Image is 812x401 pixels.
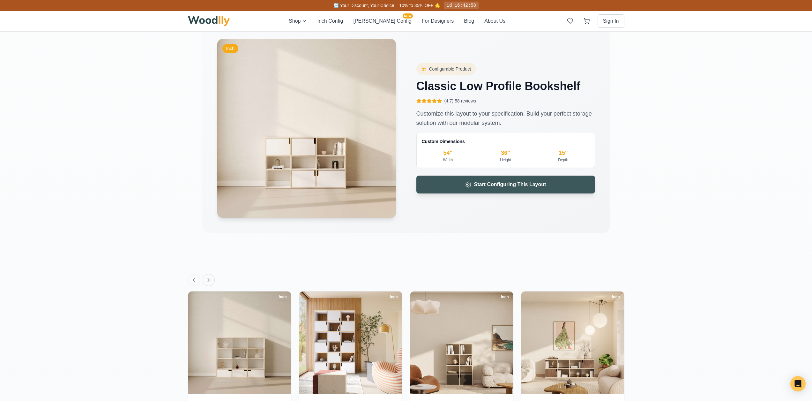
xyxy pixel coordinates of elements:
[707,9,786,18] h1: Click to rename
[416,109,595,128] p: Customize this layout to your specification. Build your perfect storage solution with our modular...
[444,98,476,104] span: (4.7) 58 reviews
[353,17,411,25] button: [PERSON_NAME] ConfigNEW
[103,10,141,16] button: Pick Your Discount
[416,176,595,193] button: Start Configuring This Layout
[707,103,720,110] span: Width
[771,36,786,42] span: Modern
[410,291,513,394] img: Custom Bookshelf
[498,293,512,300] div: Inch
[188,291,291,394] img: Bookshelf with Storage
[707,74,743,81] span: Vertical Position
[13,218,26,231] button: View Gallery
[79,8,101,18] button: 20% off
[708,189,719,200] button: NEW
[13,218,25,231] img: Gallery
[707,210,802,217] h4: Back Panel
[289,17,307,25] button: Shop
[422,157,474,163] div: Width
[188,16,230,26] img: Woodlly
[387,293,401,300] div: Inch
[479,148,532,157] div: 36 "
[707,252,802,266] button: Add to Wishlist
[787,74,802,81] span: Center
[444,2,478,9] div: 1d 16:42:58
[785,221,798,227] input: Color Off
[707,128,722,134] span: Height
[735,189,746,200] button: White
[708,186,719,190] span: NEW
[484,17,505,25] button: About Us
[748,189,759,200] button: Yellow
[761,189,773,200] button: Green
[775,189,786,200] button: Red
[755,221,782,227] span: Color Off
[781,128,792,134] span: 48 "
[464,17,474,25] button: Blog
[474,181,546,188] span: Start Configuring This Layout
[333,3,440,8] span: 🔄 Your Discount, Your Choice – 10% to 35% OFF 🌟
[609,293,623,300] div: Inch
[203,274,215,286] button: Next products
[707,53,753,65] button: Style 1
[222,44,238,53] div: Inch
[794,84,802,89] span: +5"
[217,39,396,218] img: Classic Low Profile Bookshelf
[724,36,737,42] span: Classic
[537,148,590,157] div: 15 "
[188,274,200,286] button: Previous products
[537,157,590,163] div: Depth
[721,189,732,200] button: Black
[756,53,802,65] button: Style 2
[13,250,26,263] button: Show Dimensions
[422,148,474,157] div: 54 "
[479,157,532,163] div: Height
[422,17,454,25] button: For Designers
[299,291,402,394] img: Checkered Pattern Bookshelf
[781,103,792,110] span: 54 "
[707,221,735,227] span: Off
[276,293,290,300] div: Inch
[598,14,624,28] button: Sign In
[738,221,751,227] input: Off
[422,138,465,145] span: Custom Dimensions
[521,291,624,394] img: Custom Low-Profile Bookshelf
[13,234,26,247] button: Open All Doors and Drawers
[403,13,413,19] span: NEW
[707,235,802,249] button: Add to Cart
[790,376,806,391] div: Open Intercom Messenger
[18,8,28,18] button: Toggle price visibility
[756,161,802,173] button: 15"
[788,189,799,200] button: Blue
[746,84,761,89] span: Center
[707,152,721,159] span: Depth
[317,17,343,25] button: Inch Config
[416,80,595,93] h3: Classic Low Profile Bookshelf
[707,84,713,89] span: -5"
[429,66,471,72] span: Configurable Product
[707,161,753,173] button: 11"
